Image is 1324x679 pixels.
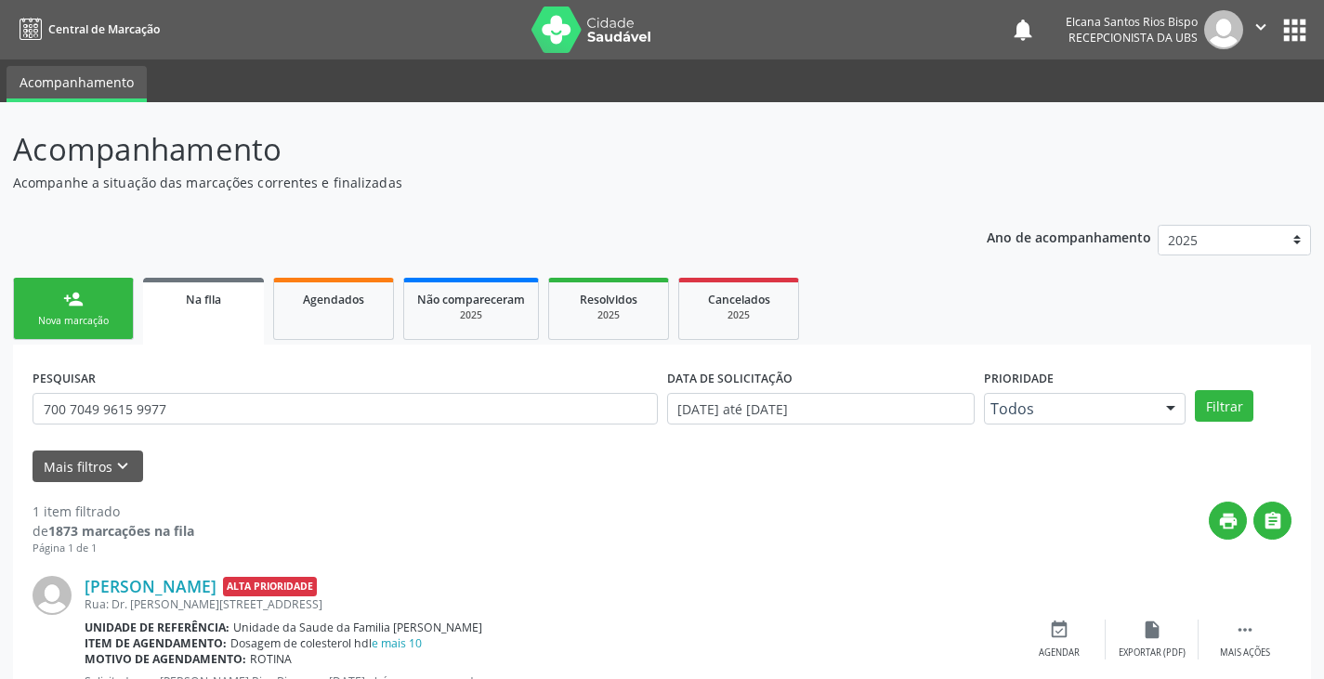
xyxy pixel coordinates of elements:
[1278,14,1311,46] button: apps
[13,126,922,173] p: Acompanhamento
[1010,17,1036,43] button: notifications
[580,292,637,307] span: Resolvidos
[85,651,246,667] b: Motivo de agendamento:
[1119,646,1186,659] div: Exportar (PDF)
[33,502,194,521] div: 1 item filtrado
[33,450,143,483] button: Mais filtroskeyboard_arrow_down
[1195,390,1253,422] button: Filtrar
[990,399,1148,418] span: Todos
[85,620,229,635] b: Unidade de referência:
[48,522,194,540] strong: 1873 marcações na fila
[85,576,216,596] a: [PERSON_NAME]
[1049,620,1069,640] i: event_available
[1218,511,1239,531] i: print
[33,521,194,541] div: de
[33,541,194,556] div: Página 1 de 1
[987,225,1151,248] p: Ano de acompanhamento
[230,635,422,651] span: Dosagem de colesterol hdl
[27,314,120,328] div: Nova marcação
[692,308,785,322] div: 2025
[48,21,160,37] span: Central de Marcação
[372,635,422,651] a: e mais 10
[63,289,84,309] div: person_add
[13,173,922,192] p: Acompanhe a situação das marcações correntes e finalizadas
[1066,14,1198,30] div: Elcana Santos Rios Bispo
[1209,502,1247,540] button: print
[303,292,364,307] span: Agendados
[33,576,72,615] img: img
[186,292,221,307] span: Na fila
[250,651,292,667] span: ROTINA
[1204,10,1243,49] img: img
[667,364,793,393] label: DATA DE SOLICITAÇÃO
[1039,646,1080,659] div: Agendar
[33,364,96,393] label: PESQUISAR
[85,635,227,651] b: Item de agendamento:
[417,308,525,322] div: 2025
[1243,10,1278,49] button: 
[7,66,147,102] a: Acompanhamento
[708,292,770,307] span: Cancelados
[984,364,1054,393] label: Prioridade
[1220,646,1270,659] div: Mais ações
[562,308,655,322] div: 2025
[112,456,133,477] i: keyboard_arrow_down
[1235,620,1255,640] i: 
[1263,511,1283,531] i: 
[223,577,317,596] span: Alta Prioridade
[417,292,525,307] span: Não compareceram
[85,596,1013,612] div: Rua: Dr. [PERSON_NAME][STREET_ADDRESS]
[1251,17,1271,37] i: 
[1142,620,1162,640] i: insert_drive_file
[233,620,482,635] span: Unidade da Saude da Familia [PERSON_NAME]
[33,393,658,424] input: Nome, CNS
[667,393,975,424] input: Selecione um intervalo
[1068,30,1198,46] span: Recepcionista da UBS
[13,14,160,45] a: Central de Marcação
[1253,502,1291,540] button: 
